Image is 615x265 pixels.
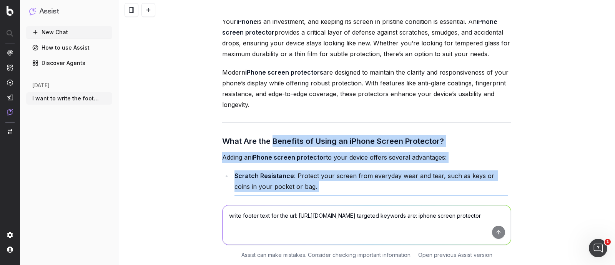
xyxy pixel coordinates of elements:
[26,42,112,54] a: How to use Assist
[7,6,13,16] img: Botify logo
[8,129,12,134] img: Switch project
[29,8,36,15] img: Assist
[222,16,511,59] p: Your is an investment, and keeping its screen in pristine condition is essential. An provides a c...
[7,247,13,253] img: My account
[32,95,100,102] span: I want to write the footer text. The foo
[234,172,294,180] strong: Scratch Resistance
[26,26,112,38] button: New Chat
[7,79,13,86] img: Activation
[418,251,492,259] a: Open previous Assist version
[39,6,59,17] h1: Assist
[26,92,112,105] button: I want to write the footer text. The foo
[605,239,611,245] span: 1
[222,152,511,163] p: Adding an to your device offers several advantages:
[7,232,13,238] img: Setting
[232,195,511,217] li: : Tempered glass screen protectors can absorb impact, reducing the risk of cracks during accident...
[241,251,412,259] p: Assist can make mistakes. Consider checking important information.
[26,57,112,69] a: Discover Agents
[245,68,323,76] strong: iPhone screen protectors
[29,6,109,17] button: Assist
[251,153,326,161] strong: iPhone screen protector
[232,170,511,192] li: : Protect your screen from everyday wear and tear, such as keys or coins in your pocket or bag.
[222,135,511,147] h3: What Are the Benefits of Using an iPhone Screen Protector?
[236,18,257,25] strong: iPhone
[7,50,13,56] img: Analytics
[7,94,13,100] img: Studio
[7,109,13,115] img: Assist
[32,82,50,89] span: [DATE]
[7,64,13,71] img: Intelligence
[222,67,511,110] p: Modern are designed to maintain the clarity and responsiveness of your phone’s display while offe...
[589,239,607,257] iframe: Intercom live chat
